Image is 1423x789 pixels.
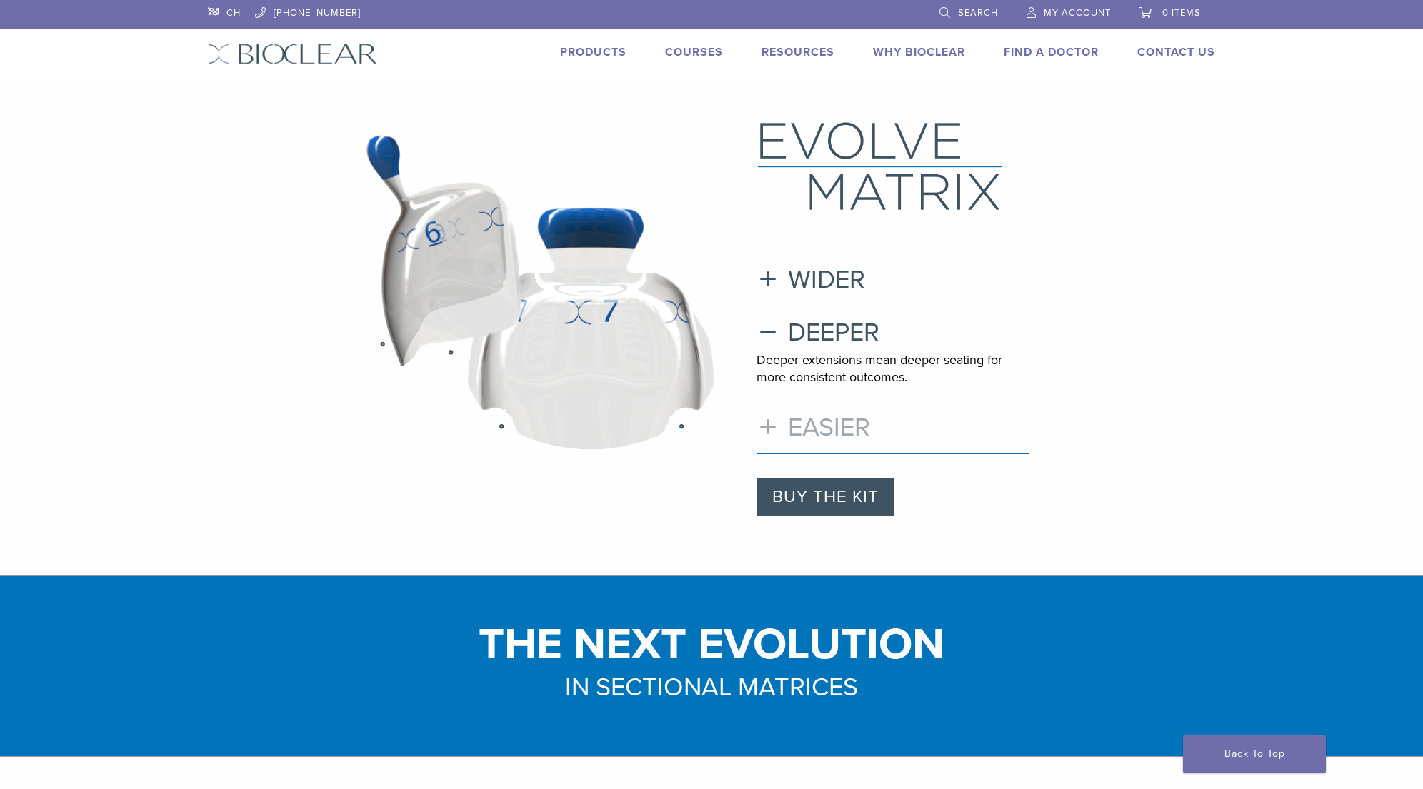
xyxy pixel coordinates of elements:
[958,7,998,19] span: Search
[757,317,1029,348] h3: DEEPER
[208,44,377,64] img: Bioclear
[757,352,1029,386] p: Deeper extensions mean deeper seating for more consistent outcomes.
[762,45,834,59] a: Resources
[1004,45,1099,59] a: Find A Doctor
[757,264,1029,295] h3: WIDER
[1137,45,1215,59] a: Contact Us
[1183,735,1326,773] a: Back To Top
[1162,7,1201,19] span: 0 items
[665,45,723,59] a: Courses
[1044,7,1111,19] span: My Account
[873,45,965,59] a: Why Bioclear
[560,45,626,59] a: Products
[197,670,1226,705] h3: IN SECTIONAL MATRICES
[197,628,1226,662] h1: THE NEXT EVOLUTION
[757,478,894,516] a: BUY THE KIT
[757,412,1029,443] h3: EASIER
